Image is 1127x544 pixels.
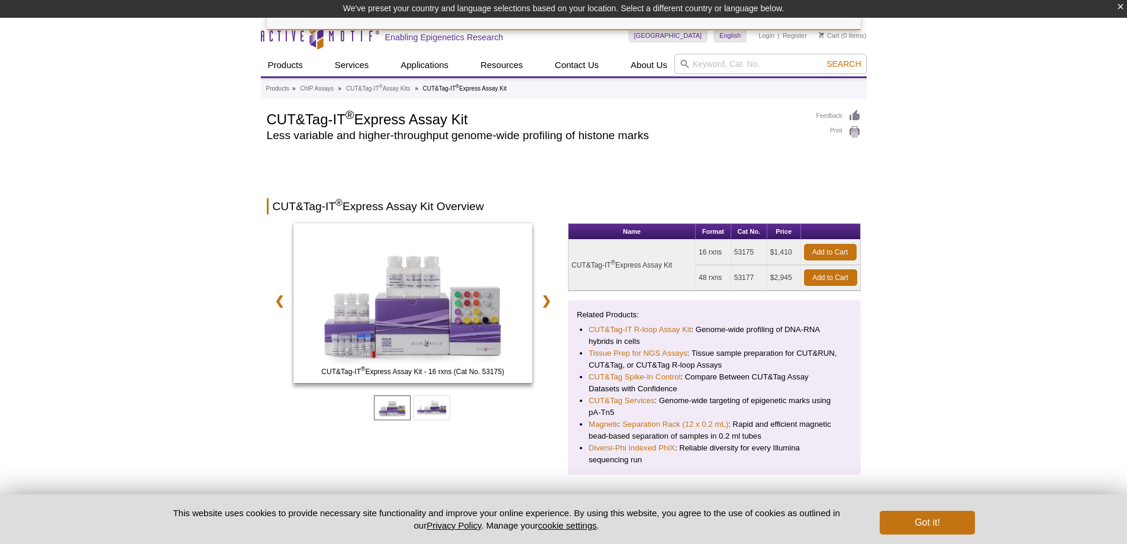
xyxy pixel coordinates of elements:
[328,54,376,76] a: Services
[422,85,506,92] li: CUT&Tag-IT Express Assay Kit
[674,54,867,74] input: Keyword, Cat. No.
[379,83,383,89] sup: ®
[611,259,615,266] sup: ®
[267,110,805,127] h1: CUT&Tag-IT Express Assay Kit
[415,85,418,92] li: »
[826,59,861,69] span: Search
[589,395,840,419] li: : Genome-wide targeting of epigenetic marks using pA-Tn5
[456,83,459,89] sup: ®
[293,223,533,387] a: CUT&Tag-IT Express Assay Kit - 16 rxns
[385,32,503,43] h2: Enabling Epigenetics Research
[589,371,840,395] li: : Compare Between CUT&Tag Assay Datasets with Confidence
[696,265,731,291] td: 48 rxns
[696,224,731,240] th: Format
[338,85,342,92] li: »
[819,31,839,40] a: Cart
[804,244,857,260] a: Add to Cart
[534,287,559,314] a: ❯
[538,520,596,530] button: cookie settings
[345,108,354,121] sup: ®
[778,28,780,43] li: |
[589,347,840,371] li: : Tissue sample preparation for CUT&RUN, CUT&Tag, or CUT&Tag R-loop Assays
[153,507,861,532] p: This website uses cookies to provide necessary site functionality and improve your online experie...
[300,83,334,94] a: ChIP Assays
[548,54,606,76] a: Contact Us
[569,240,696,291] td: CUT&Tag-IT Express Assay Kit
[267,130,805,141] h2: Less variable and higher-throughput genome-wide profiling of histone marks
[628,28,708,43] a: [GEOGRAPHIC_DATA]
[589,419,840,442] li: : Rapid and efficient magnetic bead-based separation of samples in 0.2 ml tubes
[731,265,767,291] td: 53177
[783,31,807,40] a: Register
[767,240,801,265] td: $1,410
[816,125,861,139] a: Print
[589,395,654,407] a: CUT&Tag Services
[696,240,731,265] td: 16 rxns
[823,59,864,69] button: Search
[393,54,456,76] a: Applications
[292,85,296,92] li: »
[569,224,696,240] th: Name
[577,309,852,321] p: Related Products:
[346,83,410,94] a: CUT&Tag-IT®Assay Kits
[267,287,292,314] a: ❮
[261,54,310,76] a: Products
[296,366,530,378] span: CUT&Tag-IT Express Assay Kit - 16 rxns (Cat No. 53175)
[589,419,728,430] a: Magnetic Separation Rack (12 x 0.2 mL)
[589,324,840,347] li: : Genome-wide profiling of DNA-RNA hybrids in cells
[819,28,867,43] li: (0 items)
[767,265,801,291] td: $2,945
[267,198,861,214] h2: CUT&Tag-IT Express Assay Kit Overview
[880,511,974,535] button: Got it!
[589,442,840,466] li: : Reliable diversity for every Illumina sequencing run
[758,31,774,40] a: Login
[427,520,481,530] a: Privacy Policy
[804,269,857,286] a: Add to Cart
[589,324,691,336] a: CUT&Tag-IT R-loop Assay Kit
[361,366,365,372] sup: ®
[293,223,533,383] img: CUT&Tag-IT Express Assay Kit - 16 rxns
[731,224,767,240] th: Cat No.
[473,54,530,76] a: Resources
[816,110,861,123] a: Feedback
[589,371,680,383] a: CUT&Tag Spike-In Control
[335,198,343,208] sup: ®
[589,347,687,359] a: Tissue Prep for NGS Assays
[713,28,747,43] a: English
[624,54,674,76] a: About Us
[266,83,289,94] a: Products
[589,442,675,454] a: Diversi-Phi Indexed PhiX
[819,32,824,38] img: Your Cart
[731,240,767,265] td: 53175
[767,224,801,240] th: Price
